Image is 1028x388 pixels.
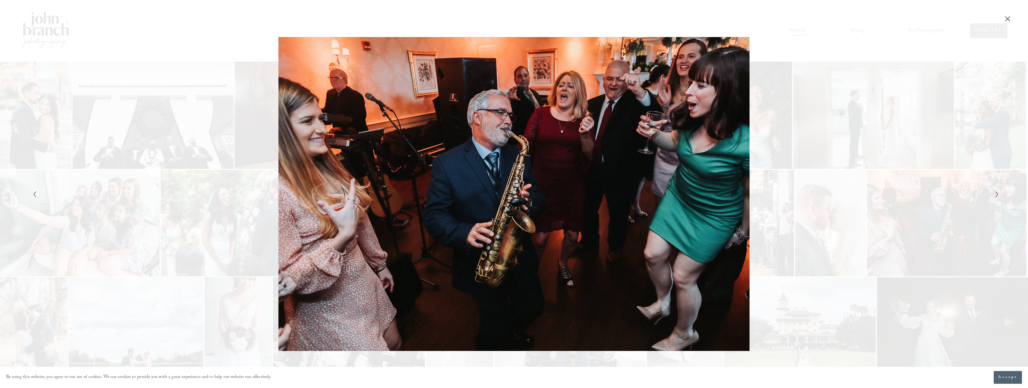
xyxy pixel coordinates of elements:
[6,373,271,382] p: By using this website, you agree to our use of cookies. We use cookies to provide you with a grea...
[993,191,997,198] button: Next Slide
[994,371,1022,384] button: Accept
[998,374,1017,380] span: Accept
[31,191,35,198] button: Previous Slide
[1003,15,1013,22] button: Close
